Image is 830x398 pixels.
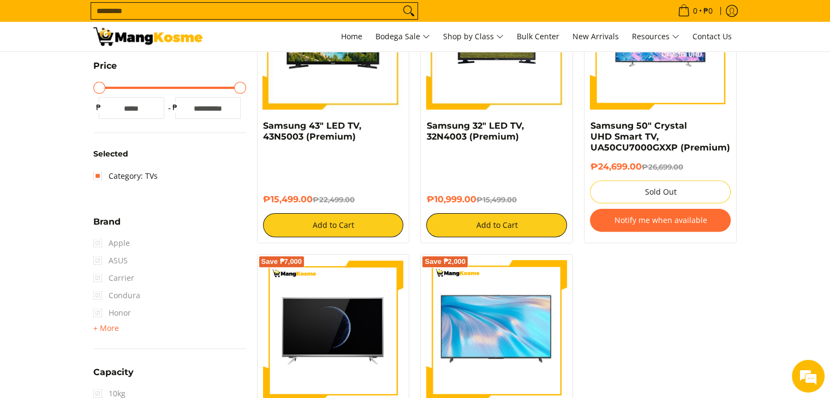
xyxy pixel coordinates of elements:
h6: ₱24,699.00 [590,161,731,172]
a: Bodega Sale [370,22,435,51]
img: huawei-s-65-inch-4k-lcd-display-tv-full-view-mang-kosme [426,266,567,395]
h6: ₱15,499.00 [263,194,404,205]
span: Condura [93,287,140,304]
span: ASUS [93,252,128,269]
span: ₱0 [702,7,714,15]
span: New Arrivals [572,31,619,41]
span: ₱ [170,102,181,113]
a: Samsung 32" LED TV, 32N4003 (Premium) [426,120,523,142]
nav: Main Menu [213,22,737,51]
a: Category: TVs [93,167,158,185]
a: Samsung 43" LED TV, 43N5003 (Premium) [263,120,361,142]
del: ₱22,499.00 [313,195,355,204]
span: Price [93,62,117,70]
span: Brand [93,218,121,226]
div: Minimize live chat window [179,5,205,32]
summary: Open [93,62,117,79]
span: Bodega Sale [375,30,430,44]
a: Resources [626,22,685,51]
span: Save ₱2,000 [425,258,465,265]
a: Shop by Class [438,22,509,51]
a: Home [336,22,368,51]
button: Search [400,3,417,19]
a: New Arrivals [567,22,624,51]
span: + More [93,324,119,333]
h6: Selected [93,149,246,159]
div: Chat with us now [57,61,183,75]
a: Contact Us [687,22,737,51]
span: Carrier [93,269,134,287]
span: Honor [93,304,131,322]
summary: Open [93,322,119,335]
span: Save ₱7,000 [261,258,302,265]
span: • [674,5,716,17]
img: Premium Deals: Best Premium Home Appliances Sale l Mang Kosme TVs [93,27,202,46]
span: We're online! [63,126,151,236]
button: Notify me when available [590,209,731,232]
button: Sold Out [590,180,731,203]
span: Home [341,31,362,41]
span: Resources [632,30,679,44]
a: Bulk Center [511,22,565,51]
span: ₱ [93,102,104,113]
span: 0 [691,7,699,15]
textarea: Type your message and hit 'Enter' [5,275,208,313]
summary: Open [93,218,121,234]
span: Shop by Class [443,30,504,44]
span: Bulk Center [517,31,559,41]
button: Add to Cart [426,213,567,237]
h6: ₱10,999.00 [426,194,567,205]
span: Capacity [93,368,134,377]
button: Add to Cart [263,213,404,237]
span: Contact Us [692,31,732,41]
span: Apple [93,234,130,252]
a: Samsung 50" Crystal UHD Smart TV, UA50CU7000GXXP (Premium) [590,120,730,153]
del: ₱26,699.00 [641,162,683,171]
summary: Open [93,368,134,385]
del: ₱15,499.00 [476,195,516,204]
